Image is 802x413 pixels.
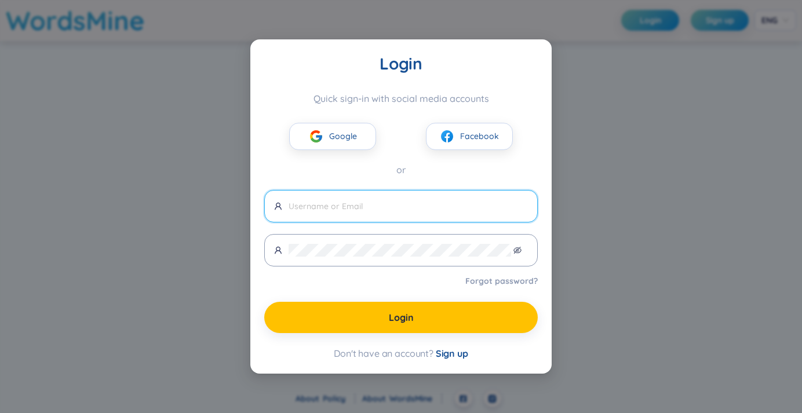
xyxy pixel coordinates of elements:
span: Google [329,130,357,142]
button: Login [264,302,538,333]
span: user [274,246,282,254]
div: Login [264,53,538,74]
input: Username or Email [289,200,528,213]
button: googleGoogle [289,123,376,150]
div: Don't have an account? [264,347,538,360]
span: eye-invisible [513,246,522,254]
img: facebook [440,129,454,144]
button: facebookFacebook [426,123,513,150]
span: Facebook [460,130,499,142]
a: Forgot password? [465,275,538,287]
img: google [309,129,323,144]
div: Quick sign-in with social media accounts [264,93,538,104]
div: or [264,163,538,177]
span: Login [389,311,414,324]
span: user [274,202,282,210]
span: Sign up [436,348,468,359]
